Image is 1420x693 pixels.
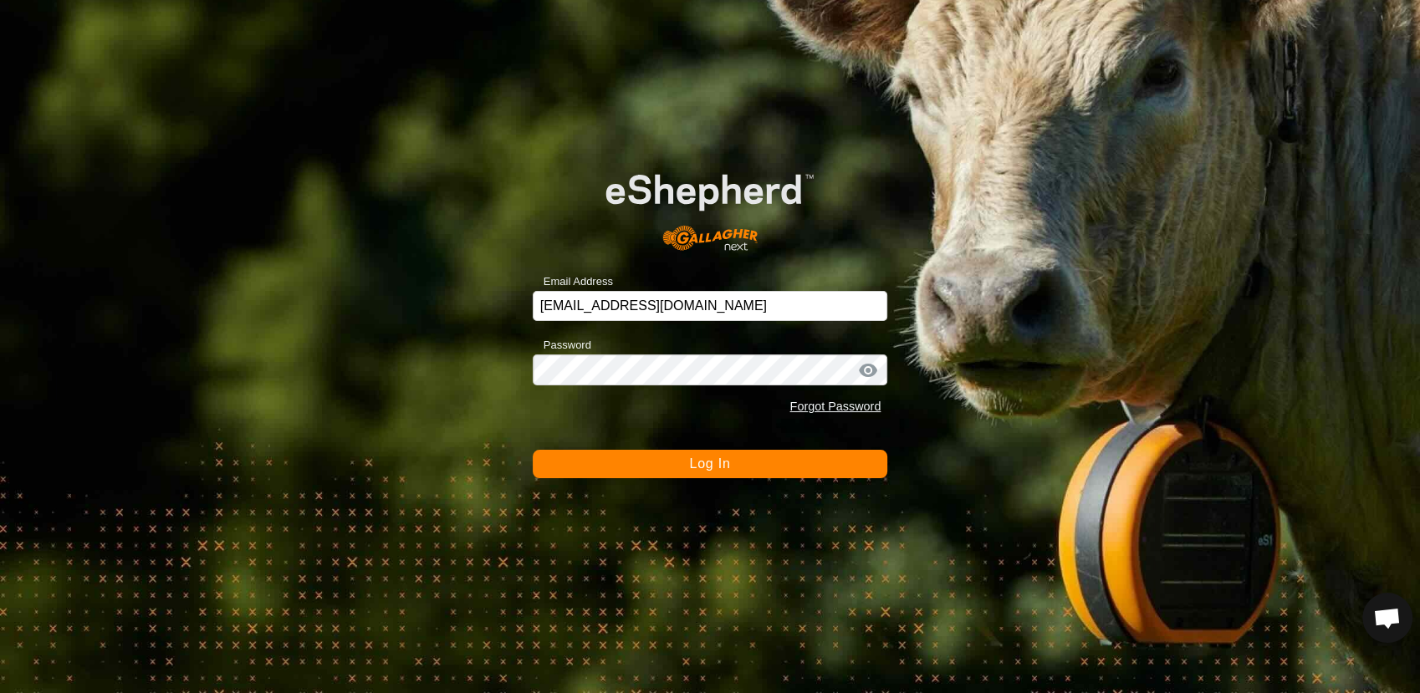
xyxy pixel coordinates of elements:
label: Password [533,337,591,354]
label: Email Address [533,273,613,290]
input: Email Address [533,291,888,321]
img: E-shepherd Logo [568,145,852,266]
button: Log In [533,450,888,478]
a: Forgot Password [789,400,881,413]
span: Log In [689,456,730,471]
div: Open chat [1362,593,1412,643]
